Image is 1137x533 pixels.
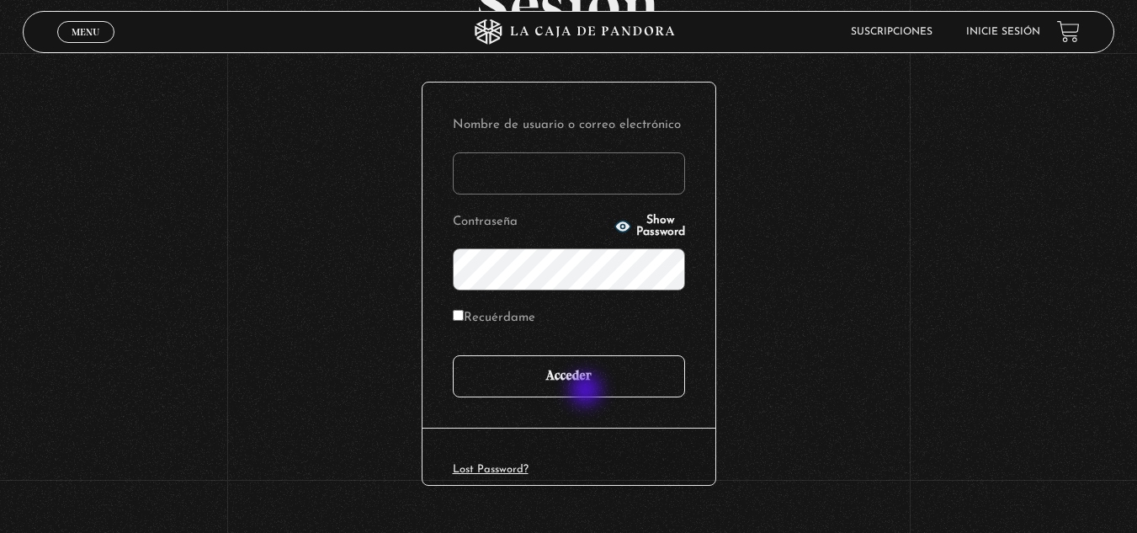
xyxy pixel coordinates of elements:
[1057,20,1080,43] a: View your shopping cart
[614,215,685,238] button: Show Password
[72,27,99,37] span: Menu
[636,215,685,238] span: Show Password
[453,464,529,475] a: Lost Password?
[453,310,464,321] input: Recuérdame
[851,27,932,37] a: Suscripciones
[453,306,535,332] label: Recuérdame
[453,210,609,236] label: Contraseña
[453,355,685,397] input: Acceder
[966,27,1040,37] a: Inicie sesión
[66,40,105,52] span: Cerrar
[453,113,685,139] label: Nombre de usuario o correo electrónico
